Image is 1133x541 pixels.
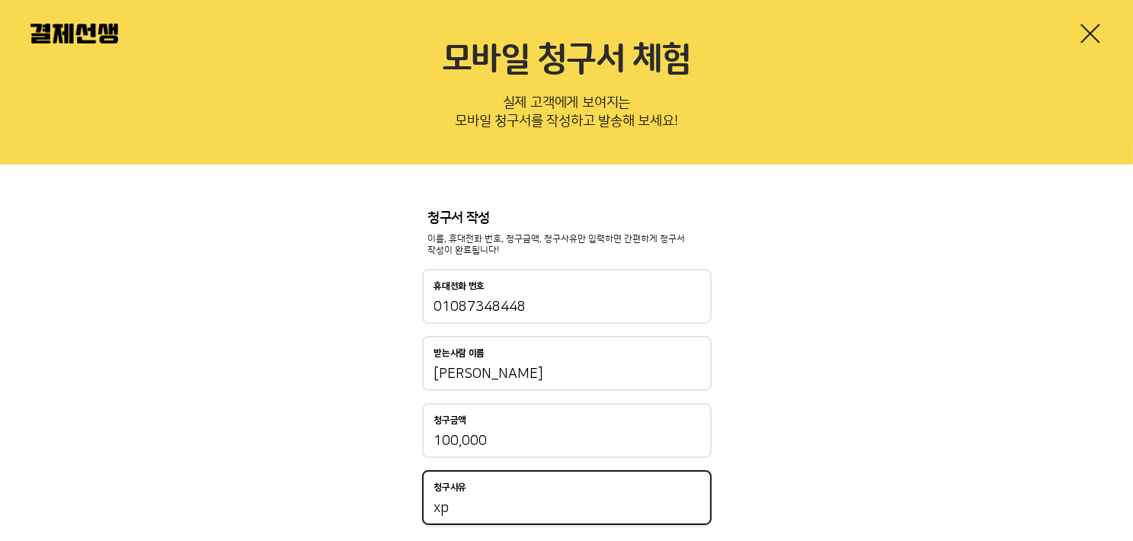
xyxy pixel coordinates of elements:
input: 청구금액 [434,432,699,450]
p: 청구사유 [434,482,467,493]
p: 청구금액 [434,415,467,426]
p: 이름, 휴대전화 번호, 청구금액, 청구사유만 입력하면 간편하게 청구서 작성이 완료됩니다! [428,233,706,258]
p: 휴대전화 번호 [434,281,485,292]
input: 청구사유 [434,499,699,517]
p: 청구서 작성 [428,210,706,227]
img: 결제선생 [30,24,118,43]
p: 실제 고객에게 보여지는 모바일 청구서를 작성하고 발송해 보세요! [30,90,1103,140]
input: 받는사람 이름 [434,365,699,383]
p: 받는사람 이름 [434,348,485,359]
input: 휴대전화 번호 [434,298,699,316]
